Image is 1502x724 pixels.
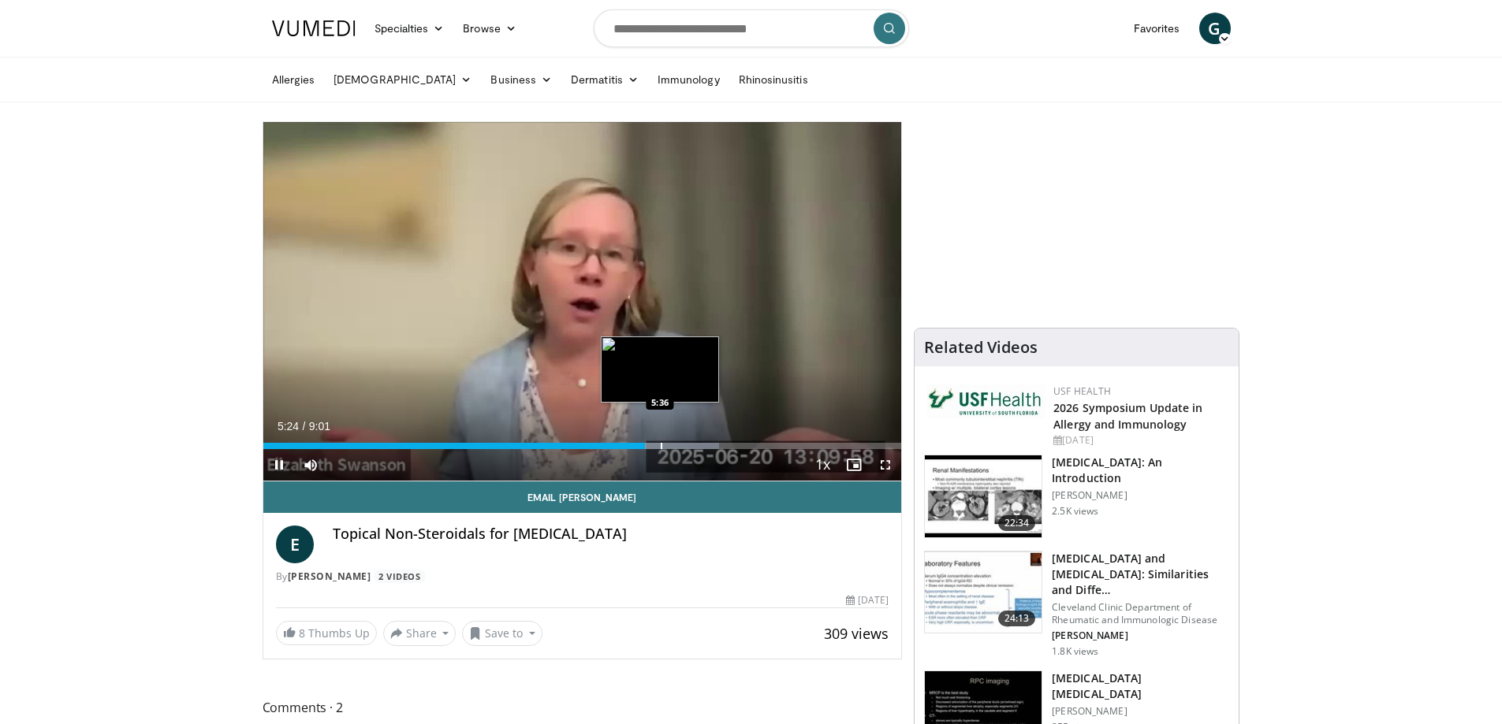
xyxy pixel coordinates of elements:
[1052,629,1229,642] p: [PERSON_NAME]
[1052,455,1229,486] h3: [MEDICAL_DATA]: An Introduction
[998,611,1036,626] span: 24:13
[263,64,325,95] a: Allergies
[333,525,889,543] h4: Topical Non-Steroidals for [MEDICAL_DATA]
[276,525,314,563] a: E
[1052,551,1229,598] h3: [MEDICAL_DATA] and [MEDICAL_DATA]: Similarities and Diffe…
[998,515,1036,531] span: 22:34
[1124,13,1190,44] a: Favorites
[276,621,377,645] a: 8 Thumbs Up
[601,336,719,403] img: image.jpeg
[1199,13,1231,44] a: G
[276,570,889,584] div: By
[807,449,838,481] button: Playback Rate
[1053,433,1226,447] div: [DATE]
[1052,505,1098,518] p: 2.5K views
[374,570,426,583] a: 2 Videos
[870,449,901,481] button: Fullscreen
[1052,489,1229,502] p: [PERSON_NAME]
[299,626,305,640] span: 8
[824,624,889,643] span: 309 views
[272,20,356,36] img: VuMedi Logo
[729,64,818,95] a: Rhinosinusitis
[453,13,526,44] a: Browse
[924,551,1229,658] a: 24:13 [MEDICAL_DATA] and [MEDICAL_DATA]: Similarities and Diffe… Cleveland Clinic Department of R...
[288,570,371,583] a: [PERSON_NAME]
[324,64,481,95] a: [DEMOGRAPHIC_DATA]
[263,481,902,513] a: Email [PERSON_NAME]
[561,64,648,95] a: Dermatitis
[1052,601,1229,626] p: Cleveland Clinic Department of Rheumatic and Immunologic Disease
[648,64,729,95] a: Immunology
[295,449,326,481] button: Mute
[309,420,330,433] span: 9:01
[1052,705,1229,718] p: [PERSON_NAME]
[263,449,295,481] button: Pause
[959,121,1195,318] iframe: Advertisement
[1053,384,1111,398] a: USF Health
[927,384,1045,419] img: 6ba8804a-8538-4002-95e7-a8f8012d4a11.png.150x105_q85_autocrop_double_scale_upscale_version-0.2.jpg
[838,449,870,481] button: Enable picture-in-picture mode
[263,697,903,718] span: Comments 2
[263,122,902,481] video-js: Video Player
[924,455,1229,538] a: 22:34 [MEDICAL_DATA]: An Introduction [PERSON_NAME] 2.5K views
[594,9,909,47] input: Search topics, interventions
[462,621,542,646] button: Save to
[481,64,561,95] a: Business
[383,621,457,646] button: Share
[365,13,454,44] a: Specialties
[1052,670,1229,702] h3: [MEDICAL_DATA] [MEDICAL_DATA]
[846,593,889,607] div: [DATE]
[278,420,299,433] span: 5:24
[1053,400,1202,432] a: 2026 Symposium Update in Allergy and Immunology
[925,455,1042,537] img: 47980f05-c0f7-4192-9362-4cb0fcd554e5.150x105_q85_crop-smart_upscale.jpg
[924,338,1038,357] h4: Related Videos
[1052,645,1098,658] p: 1.8K views
[925,551,1042,633] img: 639ae221-5c05-4739-ae6e-a8d6e95da367.150x105_q85_crop-smart_upscale.jpg
[263,443,902,449] div: Progress Bar
[303,420,306,433] span: /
